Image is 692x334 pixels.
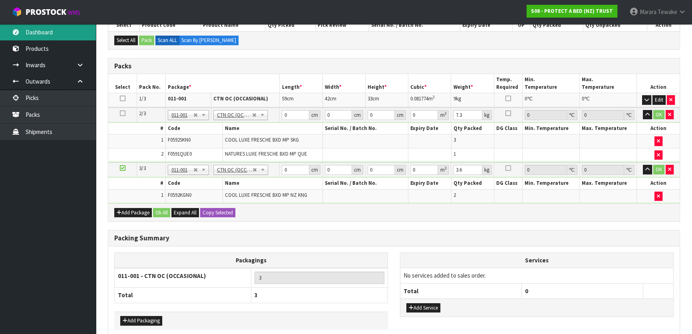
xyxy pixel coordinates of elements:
span: Expand All [174,209,197,216]
th: Select [108,20,139,31]
strong: 011-001 [168,95,187,102]
span: 0 [525,287,528,295]
th: Action [637,123,680,134]
th: Width [322,74,365,93]
label: Scan By [PERSON_NAME] [179,36,239,45]
strong: S08 - PROTECT A BED (NZ) TRUST [531,8,613,14]
button: OK [653,110,664,120]
span: F0592KGN0 [168,192,191,198]
th: Min. Temperature [523,74,580,93]
span: 3 [453,136,456,143]
th: Name [223,123,322,134]
strong: 011-001 - CTN OC (OCCASIONAL) [118,272,206,280]
small: WMS [68,9,80,16]
th: Code [165,123,223,134]
div: m [438,165,449,175]
th: Select [108,74,137,93]
span: Tewake [658,8,677,16]
td: ℃ [523,93,580,107]
th: Pack No. [137,74,166,93]
td: cm [365,93,408,107]
th: DG Class [494,123,523,134]
button: Add Packaging [120,316,162,326]
span: CTN OC (OCCASIONAL) [217,110,252,120]
div: cm [309,165,320,175]
th: Action [647,20,680,31]
div: cm [352,165,363,175]
th: Weight [451,74,494,93]
span: 9 [453,95,455,102]
th: Max. Temperature [580,123,637,134]
th: Cubic [408,74,451,93]
div: cm [395,165,406,175]
h3: Packing Summary [114,234,674,242]
th: Action [637,178,680,189]
span: 1 [453,150,456,157]
th: Code [165,178,223,189]
span: 2 [453,192,456,198]
th: Total [400,283,522,298]
th: Package [165,74,280,93]
th: Length [280,74,322,93]
button: Pack [139,36,154,45]
span: 3/3 [139,165,146,172]
button: Copy Selected [200,208,235,218]
span: Marara [640,8,656,16]
button: OK [653,165,664,174]
th: Min. Temperature [523,123,580,134]
span: 0 [582,95,584,102]
span: 0.081774 [410,95,428,102]
th: Expiry Date [408,178,451,189]
button: Expand All [171,208,199,218]
th: Action [637,74,680,93]
th: # [108,123,165,134]
th: # [108,178,165,189]
button: Ok All [153,208,170,218]
span: 59 [282,95,286,102]
th: Qty Picked [265,20,316,31]
th: DG Class [494,178,523,189]
strong: CTN OC (OCCASIONAL) [213,95,268,102]
th: Min. Temperature [523,178,580,189]
th: Max. Temperature [580,74,637,93]
button: Edit [652,95,666,105]
th: Packagings [115,252,388,268]
span: 2 [161,150,163,157]
th: Pick Review [316,20,369,31]
button: Add Package [114,208,152,218]
h3: Packs [114,62,674,70]
div: ℃ [567,165,577,175]
td: kg [451,93,494,107]
div: ℃ [624,165,634,175]
span: 33 [368,95,372,102]
sup: 3 [444,166,446,171]
th: UP [512,20,530,31]
span: 011-001 [171,110,194,120]
th: Qty Unpacked [583,20,647,31]
span: 0 [525,95,527,102]
span: 1/3 [139,95,146,102]
td: No services added to sales order. [400,268,673,283]
button: Select All [114,36,138,45]
th: Expiry Date [460,20,512,31]
span: COOL LUXE FRESCHE BXD MP NZ KNG [225,192,307,198]
th: Qty Packed [451,123,494,134]
div: kg [482,110,492,120]
span: F0592SKN0 [168,136,191,143]
span: ProStock [26,7,66,17]
th: Total [115,288,251,303]
button: Add Service [406,303,440,313]
span: 1 [161,136,163,143]
td: m [408,93,451,107]
div: ℃ [624,110,634,120]
span: F0591QUE0 [168,150,192,157]
th: Serial No. / Batch No. [322,178,408,189]
span: CTN OC (OCCASIONAL) [217,165,253,175]
a: S08 - PROTECT A BED (NZ) TRUST [527,5,617,18]
img: cube-alt.png [12,7,22,17]
th: Product Code [139,20,201,31]
th: Height [365,74,408,93]
th: Services [400,253,673,268]
td: cm [280,93,322,107]
td: ℃ [580,93,637,107]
